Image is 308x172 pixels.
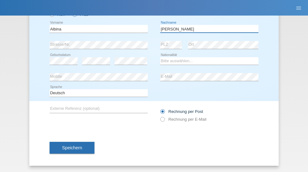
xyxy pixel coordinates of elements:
[296,5,302,11] i: menu
[62,145,82,150] span: Speichern
[50,142,94,154] button: Speichern
[160,109,164,117] input: Rechnung per Post
[160,117,206,122] label: Rechnung per E-Mail
[292,6,305,10] a: menu
[160,117,164,125] input: Rechnung per E-Mail
[160,109,203,114] label: Rechnung per Post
